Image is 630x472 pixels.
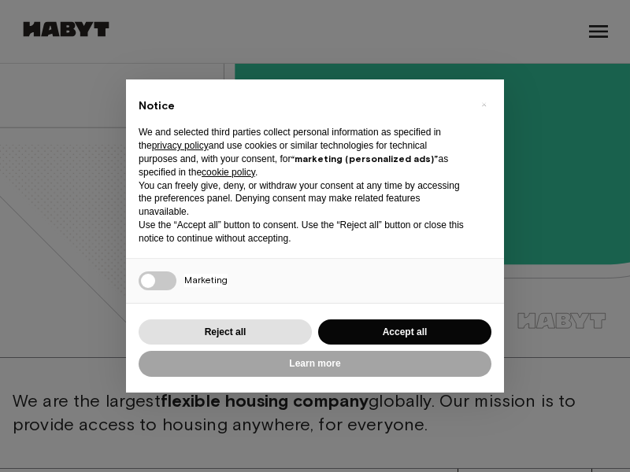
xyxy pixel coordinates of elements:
button: Learn more [139,351,491,377]
button: Reject all [139,319,312,345]
p: Use the “Accept all” button to consent. Use the “Reject all” button or close this notice to conti... [139,219,466,245]
p: We and selected third parties collect personal information as specified in the and use cookies or... [139,126,466,179]
button: Close this notice [471,92,496,117]
span: × [481,95,487,114]
a: privacy policy [152,140,209,151]
button: Accept all [318,319,491,345]
span: Marketing [184,274,228,287]
h2: Notice [139,98,466,114]
p: You can freely give, deny, or withdraw your consent at any time by accessing the preferences pane... [139,179,466,219]
a: cookie policy [202,167,255,178]
strong: “marketing (personalized ads)” [291,153,438,164]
